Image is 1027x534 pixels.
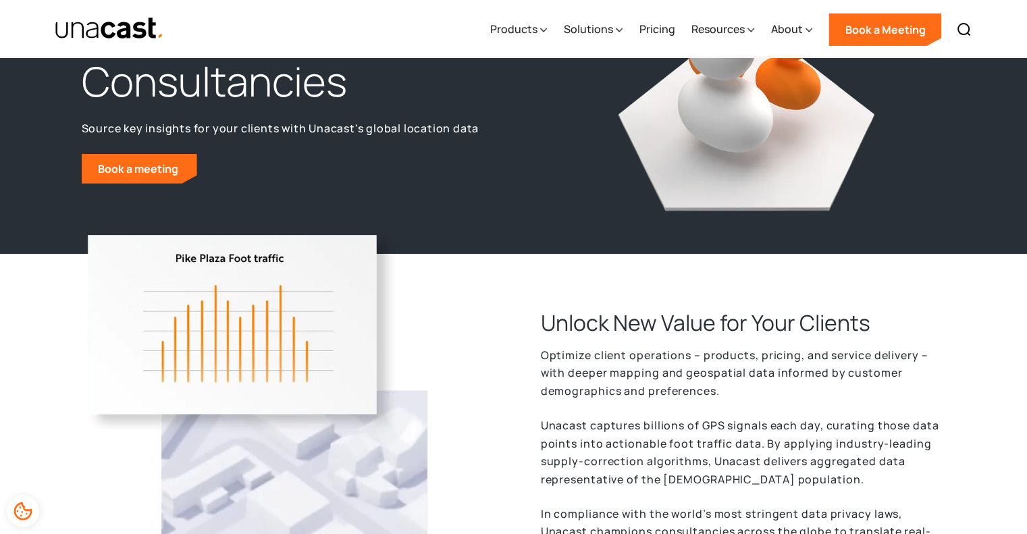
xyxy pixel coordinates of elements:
[770,21,802,37] div: About
[541,417,946,489] p: Unacast captures billions of GPS signals each day, curating those data points into actionable foo...
[691,21,744,37] div: Resources
[691,2,754,57] div: Resources
[563,21,612,37] div: Solutions
[956,22,972,38] img: Search icon
[490,21,537,37] div: Products
[55,17,165,41] img: Unacast text logo
[828,14,941,46] a: Book a Meeting
[541,308,946,338] h2: Unlock New Value for Your Clients
[490,2,547,57] div: Products
[55,17,165,41] a: home
[563,2,623,57] div: Solutions
[82,119,514,138] p: Source key insights for your clients with Unacast's global location data
[770,2,812,57] div: About
[7,495,39,527] div: Cookie Preferences
[639,2,675,57] a: Pricing
[82,154,197,184] a: Book a meeting
[541,346,946,400] p: Optimize client operations – products, pricing, and service delivery – with deeper mapping and ge...
[82,1,514,109] h1: Unacast for Consultancies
